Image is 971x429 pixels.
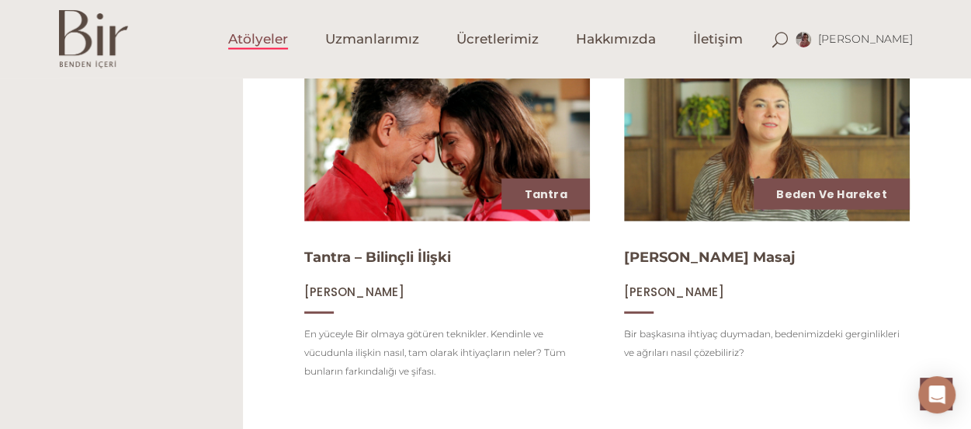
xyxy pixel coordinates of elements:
[693,30,743,48] span: İletişim
[624,249,796,266] a: [PERSON_NAME] Masaj
[776,187,886,202] a: Beden ve Hareket
[624,284,724,299] a: [PERSON_NAME]
[325,30,419,48] span: Uzmanlarımız
[456,30,539,48] span: Ücretlerimiz
[304,284,404,299] a: [PERSON_NAME]
[624,284,724,300] span: [PERSON_NAME]
[228,30,288,48] span: Atölyeler
[918,376,955,413] div: Open Intercom Messenger
[818,32,913,46] span: [PERSON_NAME]
[304,325,590,381] p: En yüceyle Bir olmaya götüren teknikler. Kendinle ve vücudunla ilişkin nasıl, tam olarak ihtiyaçl...
[304,284,404,300] span: [PERSON_NAME]
[624,325,910,362] p: Bir başkasına ihtiyaç duymadan, bedenimizdeki gerginlikleri ve ağrıları nasıl çözebiliriz?
[304,249,451,266] a: Tantra – Bilinçli İlişki
[576,30,656,48] span: Hakkımızda
[524,187,567,202] a: Tantra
